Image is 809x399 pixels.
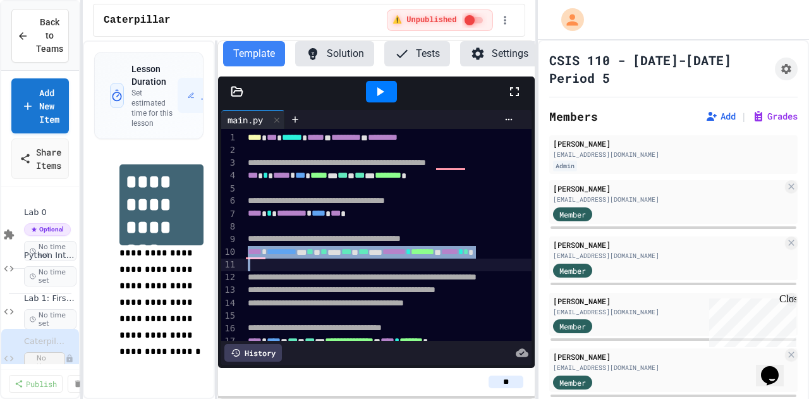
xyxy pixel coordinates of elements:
a: Publish [9,375,63,393]
span: No time set [24,241,76,261]
h2: Members [549,107,598,125]
div: [EMAIL_ADDRESS][DOMAIN_NAME] [553,363,783,372]
div: Chat with us now!Close [5,5,87,80]
span: Caterpillar [104,13,171,28]
button: Assignment Settings [775,58,798,80]
span: Member [559,265,586,276]
div: [PERSON_NAME] [553,239,783,250]
button: Template [223,41,285,66]
div: 4 [221,169,237,182]
span: Optional [24,223,71,236]
div: 1 [221,132,237,144]
div: [EMAIL_ADDRESS][DOMAIN_NAME] [553,307,783,317]
div: 6 [221,195,237,207]
div: 12 [221,271,237,284]
div: [EMAIL_ADDRESS][DOMAIN_NAME] [553,251,783,261]
div: 2 [221,144,237,157]
div: [PERSON_NAME] [553,138,794,149]
div: 8 [221,221,237,233]
span: Member [559,321,586,332]
button: Add [705,110,736,123]
iframe: chat widget [704,293,796,347]
iframe: chat widget [756,348,796,386]
span: Lab 1: First Things First [24,293,76,304]
div: 5 [221,183,237,195]
div: [EMAIL_ADDRESS][DOMAIN_NAME] [553,195,783,204]
div: 9 [221,233,237,246]
h1: CSIS 110 - [DATE]-[DATE] Period 5 [549,51,770,87]
span: Lab 0 [24,207,76,218]
div: 14 [221,297,237,310]
span: Caterpillar [24,336,65,347]
span: ⚠️ Unpublished [392,15,456,25]
span: Python Introduction Practice [24,250,76,261]
button: Grades [752,110,798,123]
div: [PERSON_NAME] [553,351,783,362]
button: Tests [384,41,450,66]
div: Unpublished [65,354,74,363]
span: Back to Teams [36,16,63,56]
div: 3 [221,157,237,169]
p: Set estimated time for this lesson [131,88,178,128]
div: 16 [221,322,237,335]
div: [PERSON_NAME] [553,183,783,194]
span: No time set [24,309,76,329]
span: No time set [24,266,76,286]
a: Add New Item [11,78,69,133]
button: Set Time [178,78,234,113]
div: 17 [221,335,237,348]
h3: Lesson Duration [131,63,178,88]
div: 10 [221,246,237,259]
div: [PERSON_NAME] [553,295,783,307]
a: Share Items [11,138,69,179]
div: 13 [221,284,237,297]
div: 15 [221,310,237,322]
div: [EMAIL_ADDRESS][DOMAIN_NAME] [553,150,794,159]
button: Solution [295,41,374,66]
div: 7 [221,208,237,221]
button: Settings [460,41,538,66]
div: main.py [221,113,269,126]
div: ⚠️ Students cannot see this content! Click the toggle to publish it and make it visible to your c... [387,9,492,31]
span: No time set [24,352,65,381]
span: | [741,109,747,124]
span: Member [559,209,586,220]
a: Delete [68,375,117,393]
div: Admin [553,161,577,171]
span: Member [559,377,586,388]
div: My Account [548,5,587,34]
div: 11 [221,259,237,271]
div: main.py [221,110,285,129]
div: History [224,344,282,362]
button: Back to Teams [11,9,69,63]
